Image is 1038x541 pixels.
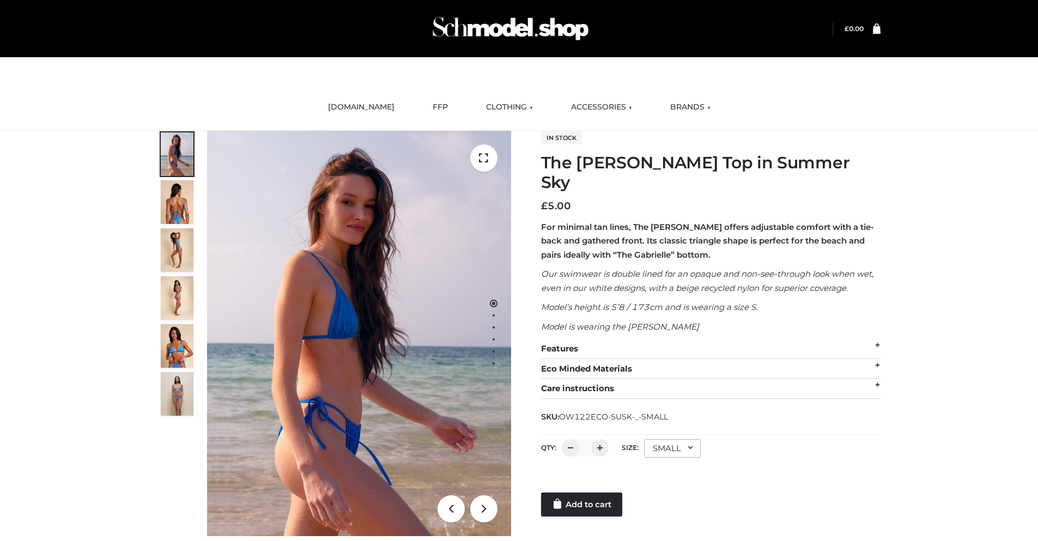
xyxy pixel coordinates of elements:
[320,95,403,119] a: [DOMAIN_NAME]
[541,131,582,144] span: In stock
[429,7,592,50] img: Schmodel Admin 964
[845,25,864,33] bdi: 0.00
[541,302,757,312] em: Model’s height is 5’8 / 173cm and is wearing a size S.
[541,269,873,293] em: Our swimwear is double lined for an opaque and non-see-through look when wet, even in our white d...
[541,321,699,332] em: Model is wearing the [PERSON_NAME]
[541,493,622,516] a: Add to cart
[541,379,881,399] div: Care instructions
[541,222,874,260] strong: For minimal tan lines, The [PERSON_NAME] offers adjustable comfort with a tie-back and gathered f...
[541,339,881,359] div: Features
[845,25,864,33] a: £0.00
[559,412,668,422] span: OW122ECO-SUSK-_-SMALL
[161,372,193,416] img: SSVC.jpg
[541,359,881,379] div: Eco Minded Materials
[541,410,669,423] span: SKU:
[622,443,639,452] label: Size:
[161,228,193,272] img: 4.Alex-top_CN-1-1-2.jpg
[644,439,701,458] div: SMALL
[541,443,556,452] label: QTY:
[478,95,541,119] a: CLOTHING
[161,180,193,224] img: 5.Alex-top_CN-1-1_1-1.jpg
[541,200,548,212] span: £
[563,95,640,119] a: ACCESSORIES
[424,95,456,119] a: FFP
[161,324,193,368] img: 2.Alex-top_CN-1-1-2.jpg
[541,200,571,212] bdi: 5.00
[845,25,849,33] span: £
[662,95,719,119] a: BRANDS
[161,276,193,320] img: 3.Alex-top_CN-1-1-2.jpg
[541,153,881,192] h1: The [PERSON_NAME] Top in Summer Sky
[207,131,511,536] img: 1.Alex-top_SS-1_4464b1e7-c2c9-4e4b-a62c-58381cd673c0 (1)
[161,132,193,176] img: 1.Alex-top_SS-1_4464b1e7-c2c9-4e4b-a62c-58381cd673c0-1.jpg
